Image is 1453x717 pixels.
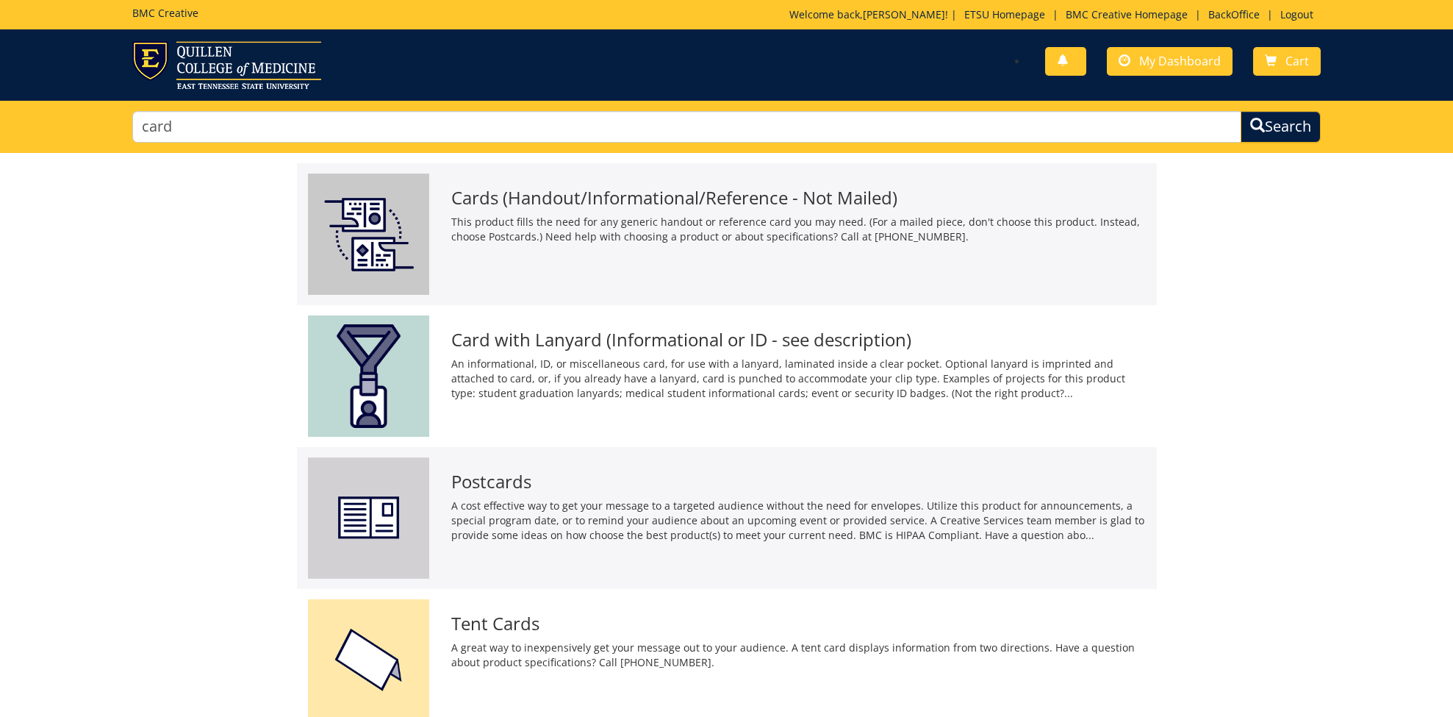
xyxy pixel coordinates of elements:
[1058,7,1195,21] a: BMC Creative Homepage
[132,7,198,18] h5: BMC Creative
[1273,7,1321,21] a: Logout
[451,499,1146,543] p: A cost effective way to get your message to a targeted audience without the need for envelopes. U...
[1139,53,1221,69] span: My Dashboard
[451,472,1146,491] h3: Postcards
[308,457,429,579] img: postcard-59839371c99131.37464241.png
[863,7,945,21] a: [PERSON_NAME]
[308,457,1146,579] a: Postcards A cost effective way to get your message to a targeted audience without the need for en...
[789,7,1321,22] p: Welcome back, ! | | | |
[132,41,321,89] img: ETSU logo
[132,111,1242,143] input: Search...
[1253,47,1321,76] a: Cart
[1285,53,1309,69] span: Cart
[451,357,1146,401] p: An informational, ID, or miscellaneous card, for use with a lanyard, laminated inside a clear poc...
[451,215,1146,244] p: This product fills the need for any generic handout or reference card you may need. (For a mailed...
[308,174,1146,295] a: Cards (Handout/Informational/Reference - Not Mailed) This product fills the need for any generic ...
[308,315,429,437] img: card%20with%20lanyard-64d29bdf945cd3.52638038.png
[451,188,1146,207] h3: Cards (Handout/Informational/Reference - Not Mailed)
[1241,111,1321,143] button: Search
[451,614,1146,633] h3: Tent Cards
[451,330,1146,349] h3: Card with Lanyard (Informational or ID - see description)
[957,7,1052,21] a: ETSU Homepage
[1201,7,1267,21] a: BackOffice
[451,641,1146,670] p: A great way to inexpensively get your message out to your audience. A tent card displays informat...
[308,174,429,295] img: index%20reference%20card%20art-5b7c246b46b985.83964793.png
[1107,47,1233,76] a: My Dashboard
[308,315,1146,437] a: Card with Lanyard (Informational or ID - see description) An informational, ID, or miscellaneous ...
